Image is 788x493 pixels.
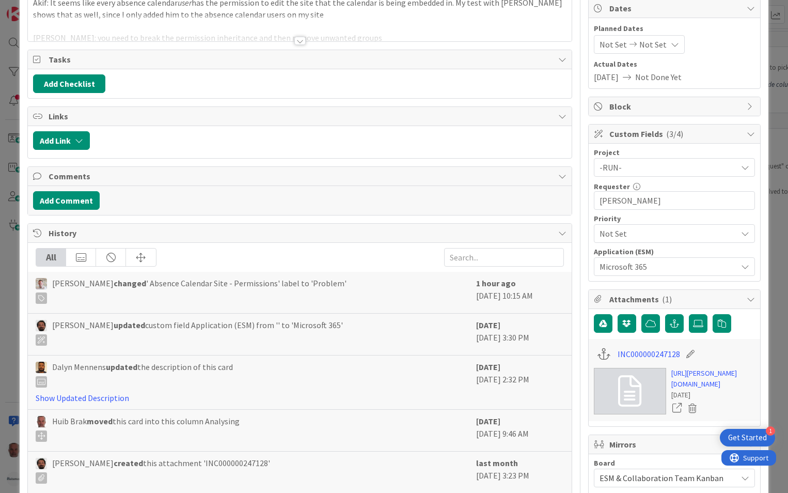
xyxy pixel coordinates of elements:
b: 1 hour ago [476,278,516,288]
b: [DATE] [476,416,500,426]
button: Add Checklist [33,74,105,93]
span: Dalyn Mennens the description of this card [52,361,233,388]
div: Open Get Started checklist, remaining modules: 1 [720,429,775,446]
div: Priority [594,215,755,222]
span: Links [49,110,553,122]
span: Tasks [49,53,553,66]
b: changed [114,278,146,288]
a: [URL][PERSON_NAME][DOMAIN_NAME] [671,368,755,390]
div: Get Started [728,433,767,443]
div: 1 [766,426,775,436]
span: [PERSON_NAME] this attachment 'INC000000247128' [52,457,270,484]
div: [DATE] 2:32 PM [476,361,564,404]
div: [DATE] 3:23 PM [476,457,564,488]
span: Not Done Yet [635,71,682,83]
span: History [49,227,553,239]
img: DM [36,362,47,373]
span: [PERSON_NAME] ' Absence Calendar Site - Permissions' label to 'Problem' [52,277,346,304]
span: Comments [49,170,553,182]
div: [DATE] [671,390,755,400]
b: updated [106,362,137,372]
div: [DATE] 3:30 PM [476,319,564,350]
span: Dates [609,2,742,14]
b: moved [87,416,113,426]
div: [DATE] 9:46 AM [476,415,564,446]
span: Not Set [600,226,732,241]
a: Open [671,402,683,415]
span: Not Set [600,38,627,51]
span: ( 1 ) [662,294,672,304]
b: last month [476,458,518,468]
img: AC [36,320,47,331]
div: Application (ESM) [594,248,755,255]
b: [DATE] [476,362,500,372]
span: [DATE] [594,71,619,83]
div: [DATE] 10:15 AM [476,277,564,308]
div: All [36,249,66,266]
b: created [114,458,143,468]
a: INC000000247128 [618,348,680,360]
span: Actual Dates [594,59,755,70]
input: Search... [444,248,564,267]
img: HB [36,416,47,427]
span: Planned Dates [594,23,755,34]
span: Huib Brak this card into this column Analysing [52,415,240,442]
img: Rd [36,278,47,289]
label: Requester [594,182,630,191]
span: Microsoft 365 [600,259,732,274]
span: Support [22,2,47,14]
span: Mirrors [609,438,742,451]
img: AC [36,458,47,469]
span: Block [609,100,742,113]
span: Custom Fields [609,128,742,140]
span: Not Set [639,38,667,51]
span: -RUN- [600,160,732,175]
span: Board [594,459,615,467]
span: ESM & Collaboration Team Kanban [600,473,723,483]
span: [PERSON_NAME] custom field Application (ESM) from '' to 'Microsoft 365' [52,319,343,346]
b: [DATE] [476,320,500,330]
span: ( 3/4 ) [666,129,683,139]
span: Attachments [609,293,742,305]
b: updated [114,320,145,330]
button: Add Comment [33,191,100,210]
div: Project [594,149,755,156]
a: Show Updated Description [36,393,129,403]
button: Add Link [33,131,90,150]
